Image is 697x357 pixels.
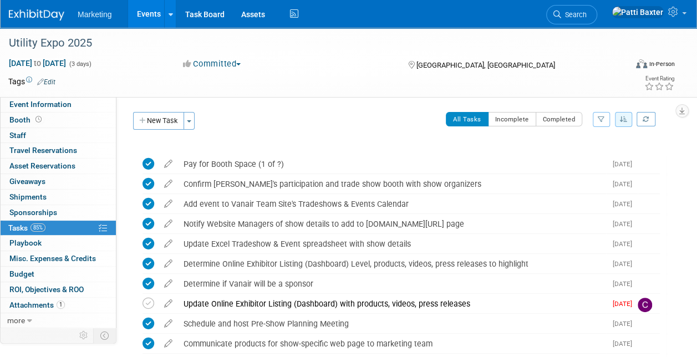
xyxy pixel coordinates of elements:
a: Shipments [1,190,116,205]
a: more [1,313,116,328]
img: Patti Baxter [638,318,652,332]
span: Marketing [78,10,111,19]
span: Search [561,11,587,19]
a: Event Information [1,97,116,112]
span: [DATE] [613,160,638,168]
a: edit [159,259,178,269]
td: Toggle Event Tabs [94,328,116,343]
div: Communicate products for show-specific web page to marketing team [178,334,606,353]
img: Patti Baxter [638,158,652,172]
span: Asset Reservations [9,161,75,170]
span: Tasks [8,223,45,232]
a: Budget [1,267,116,282]
div: Determine if Vanair will be a sponsor [178,274,606,293]
a: Misc. Expenses & Credits [1,251,116,266]
span: Giveaways [9,177,45,186]
a: edit [159,239,178,249]
span: Misc. Expenses & Credits [9,254,96,263]
div: Event Rating [644,76,674,81]
span: [DATE] [613,280,638,288]
span: [DATE] [613,260,638,268]
span: [DATE] [613,300,638,308]
span: ROI, Objectives & ROO [9,285,84,294]
img: Patti Baxter [638,238,652,252]
div: Update Excel Tradeshow & Event spreadsheet with show details [178,234,606,253]
img: Patti Baxter [638,278,652,292]
span: [DATE] [613,220,638,228]
img: Patti Baxter [638,338,652,352]
span: Booth not reserved yet [33,115,44,124]
div: Pay for Booth Space (1 of ?) [178,155,606,174]
img: Patti Baxter [638,218,652,232]
span: Shipments [9,192,47,201]
div: Schedule and host Pre-Show Planning Meeting [178,314,606,333]
div: Notify Website Managers of show details to add to [DOMAIN_NAME][URL] page [178,215,606,233]
span: [DATE] [613,340,638,348]
div: Determine Online Exhibitor Listing (Dashboard) Level, products, videos, press releases to highlight [178,254,606,273]
a: Attachments1 [1,298,116,313]
a: edit [159,279,178,289]
span: more [7,316,25,325]
span: Booth [9,115,44,124]
img: Patti Baxter [638,178,652,192]
a: Edit [37,78,55,86]
span: 1 [57,300,65,309]
span: 85% [30,223,45,232]
a: edit [159,299,178,309]
div: Add event to Vanair Team Site's Tradeshows & Events Calendar [178,195,606,213]
span: (3 days) [68,60,91,68]
a: Asset Reservations [1,159,116,174]
div: Event Format [578,58,675,74]
span: Staff [9,131,26,140]
span: Event Information [9,100,72,109]
a: Search [546,5,597,24]
a: edit [159,319,178,329]
a: Booth [1,113,116,127]
span: [GEOGRAPHIC_DATA], [GEOGRAPHIC_DATA] [416,61,555,69]
span: Sponsorships [9,208,57,217]
div: Update Online Exhibitor Listing (Dashboard) with products, videos, press releases [178,294,606,313]
div: Confirm [PERSON_NAME]'s participation and trade show booth with show organizers [178,175,606,193]
button: Incomplete [488,112,536,126]
a: Tasks85% [1,221,116,236]
div: In-Person [649,60,675,68]
img: ExhibitDay [9,9,64,21]
img: Patti Baxter [638,198,652,212]
span: Playbook [9,238,42,247]
td: Personalize Event Tab Strip [74,328,94,343]
a: Staff [1,128,116,143]
a: Sponsorships [1,205,116,220]
img: Patti Baxter [612,6,664,18]
span: [DATE] [613,180,638,188]
img: Chris Sloan [638,298,652,312]
button: All Tasks [446,112,489,126]
span: [DATE] [613,240,638,248]
button: Completed [536,112,583,126]
button: New Task [133,112,184,130]
div: Utility Expo 2025 [5,33,618,53]
a: Travel Reservations [1,143,116,158]
span: Attachments [9,300,65,309]
span: [DATE] [613,200,638,208]
a: edit [159,159,178,169]
a: edit [159,339,178,349]
a: edit [159,219,178,229]
a: ROI, Objectives & ROO [1,282,116,297]
a: Playbook [1,236,116,251]
a: edit [159,179,178,189]
span: Travel Reservations [9,146,77,155]
a: edit [159,199,178,209]
img: Format-Inperson.png [636,59,647,68]
img: Patti Baxter [638,258,652,272]
td: Tags [8,76,55,87]
button: Committed [179,58,245,70]
a: Refresh [637,112,655,126]
span: Budget [9,269,34,278]
span: to [32,59,43,68]
span: [DATE] [DATE] [8,58,67,68]
a: Giveaways [1,174,116,189]
span: [DATE] [613,320,638,328]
